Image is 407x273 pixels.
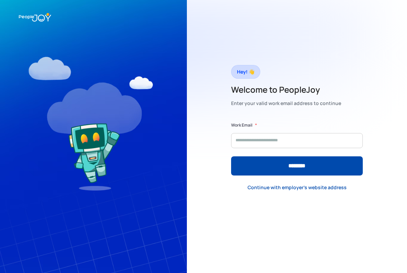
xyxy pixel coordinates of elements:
div: Enter your valid work email address to continue [231,99,341,108]
div: Hey! 👋 [237,67,254,77]
a: Continue with employer's website address [242,181,352,195]
h2: Welcome to PeopleJoy [231,84,341,95]
div: Continue with employer's website address [248,184,347,191]
form: Form [231,122,363,175]
label: Work Email [231,122,252,129]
